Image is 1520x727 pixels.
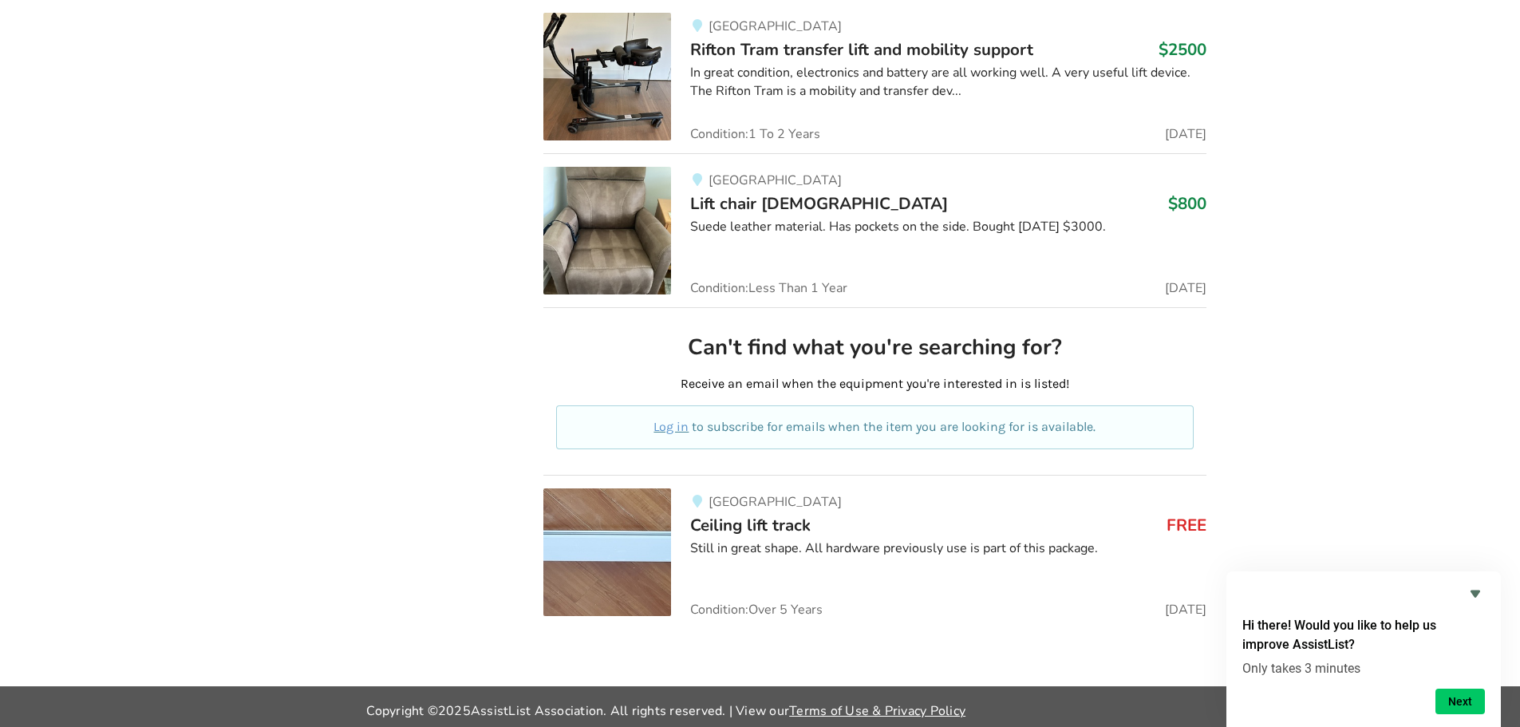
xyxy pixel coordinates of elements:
a: transfer aids-ceiling lift track[GEOGRAPHIC_DATA]Ceiling lift trackFREEStill in great shape. All ... [543,475,1206,616]
span: Lift chair [DEMOGRAPHIC_DATA] [690,192,948,215]
button: Next question [1435,689,1485,714]
p: Only takes 3 minutes [1242,661,1485,676]
h3: $2500 [1159,39,1206,60]
h3: FREE [1167,515,1206,535]
img: transfer aids-ceiling lift track [543,488,671,616]
p: Receive an email when the equipment you're interested in is listed! [556,375,1194,393]
a: Log in [653,419,689,434]
h3: $800 [1168,193,1206,214]
div: Still in great shape. All hardware previously use is part of this package. [690,539,1206,558]
img: transfer aids-lift chair 6 months old [543,167,671,294]
div: Hi there! Would you like to help us improve AssistList? [1242,584,1485,714]
a: transfer aids-lift chair 6 months old[GEOGRAPHIC_DATA]Lift chair [DEMOGRAPHIC_DATA]$800Suede leat... [543,153,1206,307]
span: Condition: Less Than 1 Year [690,282,847,294]
span: [GEOGRAPHIC_DATA] [709,172,842,189]
span: Condition: Over 5 Years [690,603,823,616]
span: Condition: 1 To 2 Years [690,128,820,140]
span: [DATE] [1165,128,1206,140]
span: [GEOGRAPHIC_DATA] [709,18,842,35]
span: [DATE] [1165,603,1206,616]
p: to subscribe for emails when the item you are looking for is available. [575,418,1175,437]
img: transfer aids-rifton tram transfer lift and mobility support [543,13,671,140]
span: Ceiling lift track [690,514,811,536]
div: Suede leather material. Has pockets on the side. Bought [DATE] $3000. [690,218,1206,236]
span: [DATE] [1165,282,1206,294]
span: Rifton Tram transfer lift and mobility support [690,38,1033,61]
h2: Can't find what you're searching for? [556,334,1194,362]
button: Hide survey [1466,584,1485,603]
div: In great condition, electronics and battery are all working well. A very useful lift device. The ... [690,64,1206,101]
a: Terms of Use & Privacy Policy [789,702,965,720]
h2: Hi there! Would you like to help us improve AssistList? [1242,616,1485,654]
span: [GEOGRAPHIC_DATA] [709,493,842,511]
